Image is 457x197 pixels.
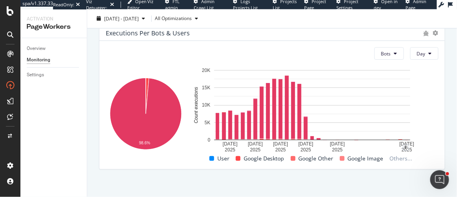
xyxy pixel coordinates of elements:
[299,154,334,163] span: Google Other
[248,141,263,147] text: [DATE]
[202,85,210,90] text: 15K
[94,13,148,25] button: [DATE] - [DATE]
[106,66,185,163] svg: A chart.
[348,154,384,163] span: Google Image
[273,141,288,147] text: [DATE]
[374,47,404,60] button: Bots
[207,137,210,143] text: 0
[402,147,412,153] text: 2025
[155,13,201,25] button: All Optimizations
[27,71,44,79] div: Settings
[139,141,150,145] text: 98.6%
[217,154,229,163] span: User
[193,87,199,123] text: Count executions
[27,44,46,53] div: Overview
[381,50,391,57] span: Bots
[424,31,429,36] div: bug
[106,29,190,37] div: Executions per Bots & Users
[399,141,414,147] text: [DATE]
[387,154,416,163] span: Others...
[202,68,210,73] text: 20K
[202,102,210,108] text: 10K
[417,50,426,57] span: Day
[275,147,286,153] text: 2025
[330,141,345,147] text: [DATE]
[298,141,313,147] text: [DATE]
[301,147,311,153] text: 2025
[27,56,50,64] div: Monitoring
[250,147,261,153] text: 2025
[223,141,238,147] text: [DATE]
[27,16,81,22] div: Activation
[225,147,235,153] text: 2025
[190,66,435,153] svg: A chart.
[27,22,81,31] div: PageWorkers
[53,2,74,8] div: ReadOnly:
[410,47,439,60] button: Day
[27,44,81,53] a: Overview
[332,147,343,153] text: 2025
[430,170,449,189] iframe: Intercom live chat
[403,144,409,151] div: plus
[244,154,284,163] span: Google Desktop
[155,17,192,21] div: All Optimizations
[104,15,139,22] span: [DATE] - [DATE]
[27,56,81,64] a: Monitoring
[27,71,81,79] a: Settings
[204,120,210,125] text: 5K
